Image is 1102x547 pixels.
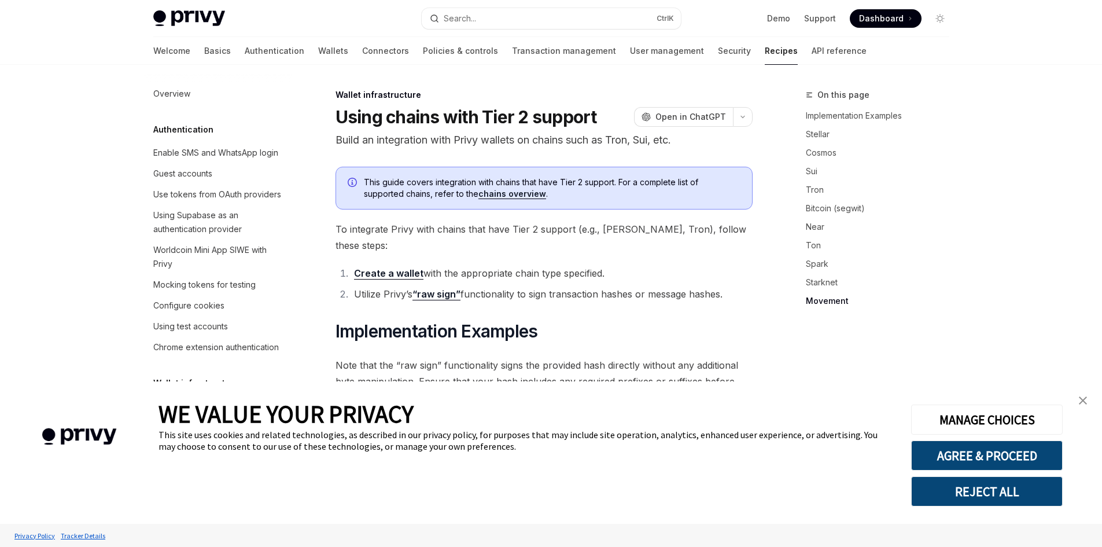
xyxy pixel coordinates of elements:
[144,142,292,163] a: Enable SMS and WhatsApp login
[444,12,476,25] div: Search...
[204,37,231,65] a: Basics
[422,8,681,29] button: Search...CtrlK
[12,526,58,546] a: Privacy Policy
[817,88,869,102] span: On this page
[17,412,141,462] img: company logo
[336,132,753,148] p: Build an integration with Privy wallets on chains such as Tron, Sui, etc.
[153,208,285,236] div: Using Supabase as an authentication provider
[859,13,904,24] span: Dashboard
[153,340,279,354] div: Chrome extension authentication
[336,107,597,127] h1: Using chains with Tier 2 support
[806,273,959,292] a: Starknet
[153,10,225,27] img: light logo
[630,37,704,65] a: User management
[336,321,538,342] span: Implementation Examples
[806,144,959,162] a: Cosmos
[423,37,498,65] a: Policies & controls
[911,440,1063,471] button: AGREE & PROCEED
[153,299,224,313] div: Configure cookies
[153,146,278,160] div: Enable SMS and WhatsApp login
[806,199,959,218] a: Bitcoin (segwit)
[512,37,616,65] a: Transaction management
[153,320,228,333] div: Using test accounts
[336,89,753,101] div: Wallet infrastructure
[806,236,959,255] a: Ton
[364,177,740,200] span: This guide covers integration with chains that have Tier 2 support. For a complete list of suppor...
[159,429,894,452] div: This site uses cookies and related technologies, as described in our privacy policy, for purposes...
[351,286,753,302] li: Utilize Privy’s functionality to sign transaction hashes or message hashes.
[806,162,959,181] a: Sui
[362,37,409,65] a: Connectors
[911,476,1063,506] button: REJECT ALL
[765,37,798,65] a: Recipes
[153,123,213,137] h5: Authentication
[478,189,546,199] a: chains overview
[318,37,348,65] a: Wallets
[144,274,292,295] a: Mocking tokens for testing
[153,167,212,181] div: Guest accounts
[153,243,285,271] div: Worldcoin Mini App SIWE with Privy
[931,9,949,28] button: Toggle dark mode
[245,37,304,65] a: Authentication
[153,37,190,65] a: Welcome
[806,181,959,199] a: Tron
[348,178,359,189] svg: Info
[767,13,790,24] a: Demo
[336,221,753,254] span: To integrate Privy with chains that have Tier 2 support (e.g., [PERSON_NAME], Tron), follow these...
[850,9,922,28] a: Dashboard
[144,83,292,104] a: Overview
[144,240,292,274] a: Worldcoin Mini App SIWE with Privy
[1079,397,1087,405] img: close banner
[144,337,292,358] a: Chrome extension authentication
[153,278,256,292] div: Mocking tokens for testing
[1071,389,1094,412] a: close banner
[634,107,733,127] button: Open in ChatGPT
[655,111,726,123] span: Open in ChatGPT
[806,125,959,144] a: Stellar
[804,13,836,24] a: Support
[806,255,959,273] a: Spark
[144,184,292,205] a: Use tokens from OAuth providers
[812,37,867,65] a: API reference
[806,107,959,125] a: Implementation Examples
[354,267,423,280] a: Create a wallet
[144,205,292,240] a: Using Supabase as an authentication provider
[351,265,753,281] li: with the appropriate chain type specified.
[144,163,292,184] a: Guest accounts
[144,295,292,316] a: Configure cookies
[153,87,190,101] div: Overview
[153,188,281,201] div: Use tokens from OAuth providers
[153,376,239,390] h5: Wallet infrastructure
[412,288,460,300] a: “raw sign”
[911,405,1063,435] button: MANAGE CHOICES
[718,37,751,65] a: Security
[58,526,108,546] a: Tracker Details
[159,399,414,429] span: WE VALUE YOUR PRIVACY
[806,292,959,310] a: Movement
[336,357,753,406] span: Note that the “raw sign” functionality signs the provided hash directly without any additional by...
[144,316,292,337] a: Using test accounts
[806,218,959,236] a: Near
[657,14,674,23] span: Ctrl K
